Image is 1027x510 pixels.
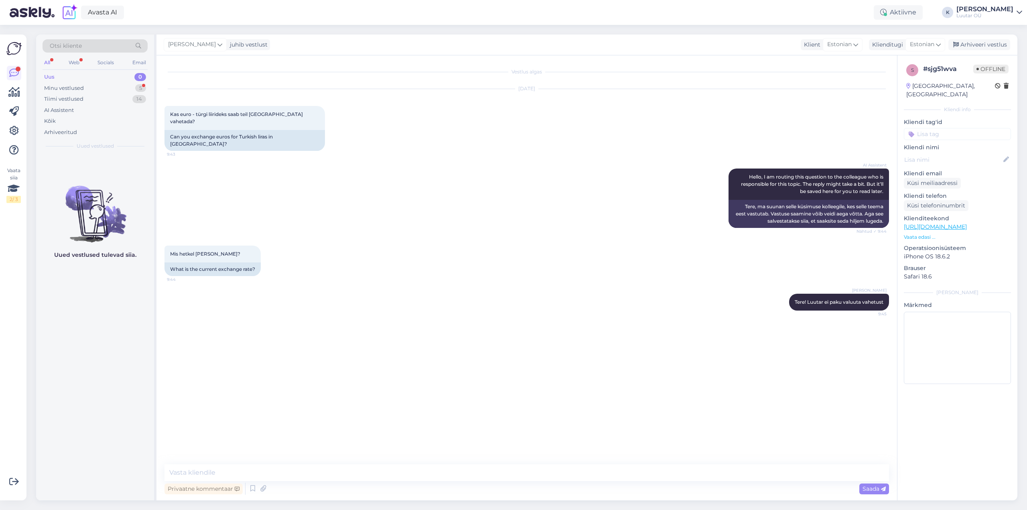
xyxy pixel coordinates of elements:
[168,40,216,49] span: [PERSON_NAME]
[904,223,967,230] a: [URL][DOMAIN_NAME]
[96,57,116,68] div: Socials
[61,4,78,21] img: explore-ai
[50,42,82,50] span: Otsi kliente
[164,68,889,75] div: Vestlus algas
[164,130,325,151] div: Can you exchange euros for Turkish liras in [GEOGRAPHIC_DATA]?
[904,264,1011,272] p: Brauser
[906,82,995,99] div: [GEOGRAPHIC_DATA], [GEOGRAPHIC_DATA]
[956,6,1022,19] a: [PERSON_NAME]Luutar OÜ
[131,57,148,68] div: Email
[167,276,197,282] span: 9:44
[863,485,886,492] span: Saada
[132,95,146,103] div: 14
[904,214,1011,223] p: Klienditeekond
[44,106,74,114] div: AI Assistent
[77,142,114,150] span: Uued vestlused
[904,128,1011,140] input: Lisa tag
[857,228,887,234] span: Nähtud ✓ 9:44
[67,57,81,68] div: Web
[801,41,820,49] div: Klient
[904,272,1011,281] p: Safari 18.6
[170,251,240,257] span: Mis hetkel [PERSON_NAME]?
[852,287,887,293] span: [PERSON_NAME]
[904,178,961,189] div: Küsi meiliaadressi
[857,162,887,168] span: AI Assistent
[36,171,154,244] img: No chats
[956,12,1013,19] div: Luutar OÜ
[923,64,973,74] div: # sjg51wva
[904,301,1011,309] p: Märkmed
[904,106,1011,113] div: Kliendi info
[44,117,56,125] div: Kõik
[6,167,21,203] div: Vaata siia
[904,200,968,211] div: Küsi telefoninumbrit
[43,57,52,68] div: All
[904,155,1002,164] input: Lisa nimi
[904,234,1011,241] p: Vaata edasi ...
[904,289,1011,296] div: [PERSON_NAME]
[135,84,146,92] div: 5
[795,299,883,305] span: Tere! Luutar ei paku valuuta vahetust
[904,252,1011,261] p: iPhone OS 18.6.2
[164,484,243,494] div: Privaatne kommentaar
[911,67,914,73] span: s
[6,41,22,56] img: Askly Logo
[6,196,21,203] div: 2 / 3
[869,41,903,49] div: Klienditugi
[904,192,1011,200] p: Kliendi telefon
[874,5,923,20] div: Aktiivne
[164,262,261,276] div: What is the current exchange rate?
[910,40,934,49] span: Estonian
[729,200,889,228] div: Tere, ma suunan selle küsimuse kolleegile, kes selle teema eest vastutab. Vastuse saamine võib ve...
[164,85,889,92] div: [DATE]
[948,39,1010,50] div: Arhiveeri vestlus
[904,244,1011,252] p: Operatsioonisüsteem
[904,118,1011,126] p: Kliendi tag'id
[44,128,77,136] div: Arhiveeritud
[44,84,84,92] div: Minu vestlused
[170,111,304,124] span: Kas euro - türgi liirideks saab teil [GEOGRAPHIC_DATA] vahetada?
[942,7,953,18] div: K
[44,95,83,103] div: Tiimi vestlused
[973,65,1009,73] span: Offline
[904,143,1011,152] p: Kliendi nimi
[956,6,1013,12] div: [PERSON_NAME]
[857,311,887,317] span: 9:45
[81,6,124,19] a: Avasta AI
[227,41,268,49] div: juhib vestlust
[904,169,1011,178] p: Kliendi email
[44,73,55,81] div: Uus
[827,40,852,49] span: Estonian
[741,174,885,194] span: Hello, I am routing this question to the colleague who is responsible for this topic. The reply m...
[54,251,136,259] p: Uued vestlused tulevad siia.
[167,151,197,157] span: 9:43
[134,73,146,81] div: 0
